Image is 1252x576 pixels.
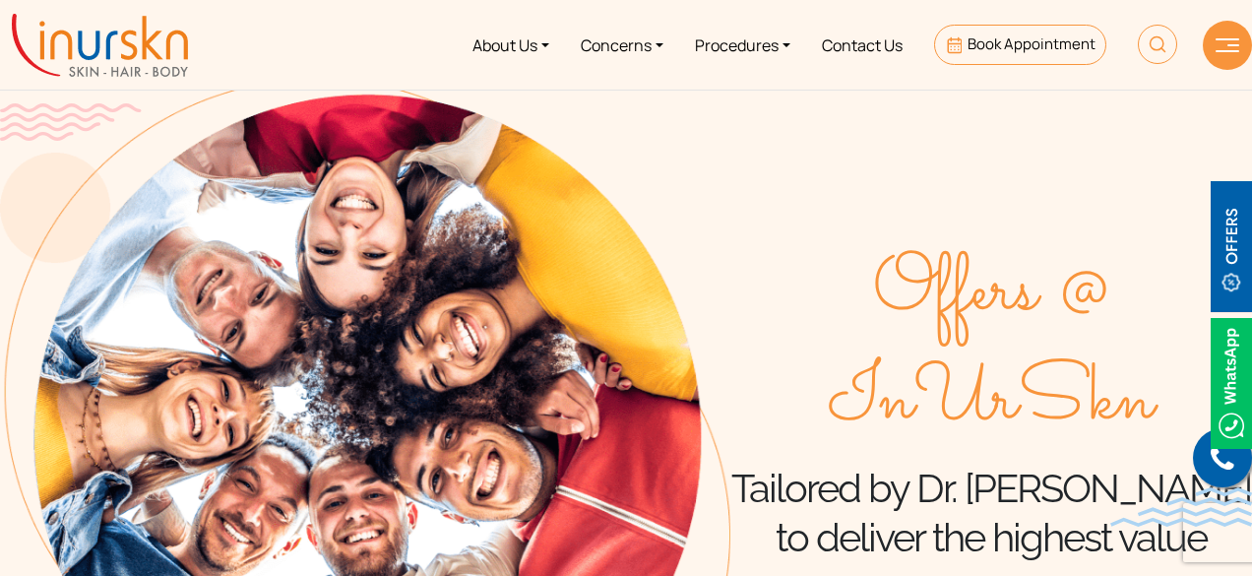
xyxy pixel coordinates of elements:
[730,237,1252,456] span: Offers @ InUrSkn
[806,8,918,82] a: Contact Us
[457,8,565,82] a: About Us
[565,8,679,82] a: Concerns
[934,25,1106,65] a: Book Appointment
[1211,318,1252,449] img: Whatsappicon
[1216,38,1239,52] img: hamLine.svg
[1211,181,1252,312] img: offerBt
[1110,487,1252,527] img: bluewave
[12,14,188,77] img: inurskn-logo
[1211,370,1252,392] a: Whatsappicon
[730,237,1252,562] div: Tailored by Dr. [PERSON_NAME] to deliver the highest value
[679,8,806,82] a: Procedures
[1138,25,1177,64] img: HeaderSearch
[968,33,1095,54] span: Book Appointment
